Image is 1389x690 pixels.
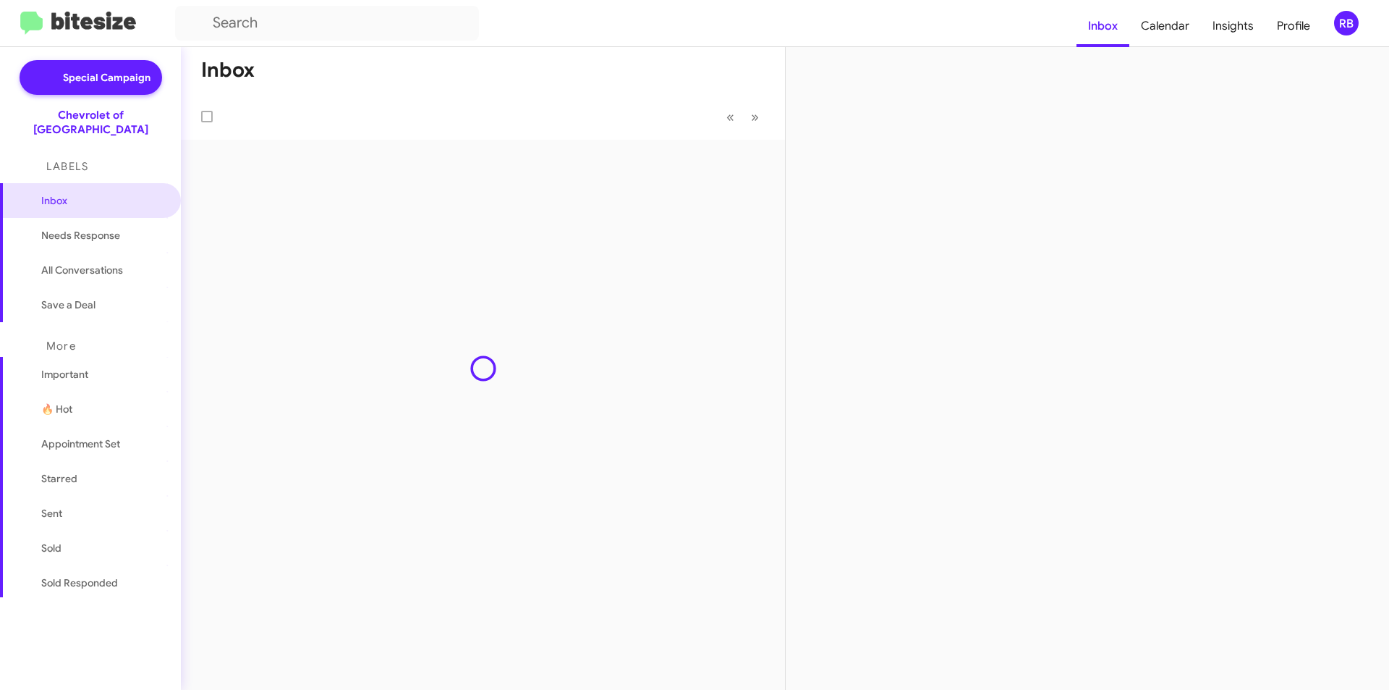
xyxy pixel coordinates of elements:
span: Special Campaign [63,70,150,85]
span: Save a Deal [41,298,95,312]
span: Important [41,367,164,382]
span: 🔥 Hot [41,402,72,416]
nav: Page navigation example [718,102,768,132]
span: Needs Response [41,228,164,243]
span: » [751,108,759,126]
a: Insights [1201,5,1265,47]
span: Sent [41,506,62,521]
div: RB [1334,11,1359,35]
span: Starred [41,471,77,486]
span: « [726,108,734,126]
button: Next [742,102,768,132]
a: Profile [1265,5,1322,47]
input: Search [175,6,479,41]
span: More [46,340,76,353]
span: Inbox [41,193,164,208]
span: Labels [46,160,88,173]
a: Special Campaign [20,60,162,95]
span: All Conversations [41,263,123,277]
a: Inbox [1076,5,1129,47]
button: Previous [718,102,743,132]
h1: Inbox [201,59,255,82]
a: Calendar [1129,5,1201,47]
span: Sold Responded [41,576,118,590]
span: Appointment Set [41,437,120,451]
button: RB [1322,11,1373,35]
span: Sold [41,541,61,555]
